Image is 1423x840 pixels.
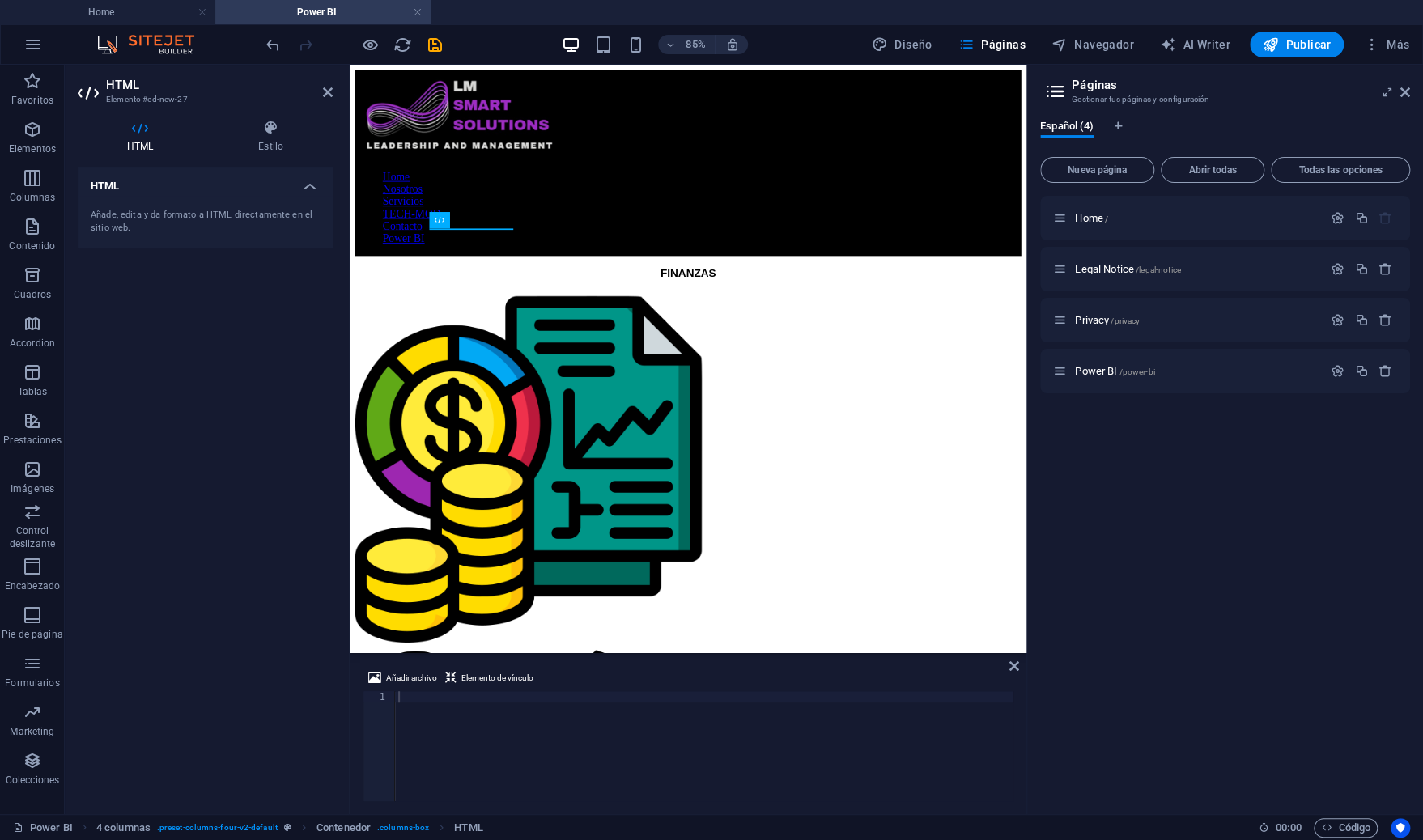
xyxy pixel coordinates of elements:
p: Elementos [9,142,56,155]
button: Publicar [1250,32,1344,57]
p: Marketing [10,725,54,738]
button: Añadir archivo [366,668,440,688]
button: Elemento de vínculo [443,668,536,688]
div: Duplicar [1354,364,1368,378]
span: /privacy [1111,316,1140,325]
div: Power BI/power-bi [1070,366,1323,376]
h3: Elemento #ed-new-27 [106,92,300,107]
div: Duplicar [1354,313,1368,327]
p: Formularios [5,677,59,689]
h3: Gestionar tus páginas y configuración [1072,92,1378,107]
span: Añadir archivo [386,668,437,688]
button: Diseño [865,32,939,57]
div: Pestañas de idiomas [1040,120,1410,151]
button: undo [263,35,282,54]
p: Tablas [18,385,48,398]
button: Haz clic para salir del modo de previsualización y seguir editando [360,35,380,54]
div: Home/ [1070,213,1323,223]
span: Páginas [958,36,1026,53]
p: Accordion [10,337,55,350]
div: Añade, edita y da formato a HTML directamente en el sitio web. [91,209,320,235]
div: Legal Notice/legal-notice [1070,264,1323,274]
h6: 85% [682,35,708,54]
p: Cuadros [14,288,52,301]
span: Diseño [872,36,932,53]
div: Duplicar [1354,211,1368,225]
a: Haz clic para cancelar la selección y doble clic para abrir páginas [13,818,73,838]
button: Todas las opciones [1271,157,1410,183]
span: Legal Notice [1075,263,1180,275]
i: Volver a cargar página [393,36,412,54]
button: Navegador [1045,32,1141,57]
span: . columns-box [377,818,429,838]
i: Guardar (Ctrl+S) [426,36,444,54]
span: Power BI [1075,365,1154,377]
span: Todas las opciones [1278,165,1403,175]
span: Publicar [1263,36,1332,53]
button: Usercentrics [1391,818,1410,838]
button: Abrir todas [1161,157,1264,183]
span: 00 00 [1276,818,1301,838]
p: Pie de página [2,628,62,641]
div: Configuración [1331,313,1344,327]
h4: Estilo [209,120,333,154]
div: Eliminar [1378,364,1392,378]
button: Páginas [952,32,1032,57]
span: Más [1363,36,1409,53]
i: Al redimensionar, ajustar el nivel de zoom automáticamente para ajustarse al dispositivo elegido. [724,37,739,52]
span: Haz clic para seleccionar y doble clic para editar [96,818,151,838]
button: Código [1314,818,1378,838]
span: Haz clic para abrir la página [1075,314,1140,326]
h4: Power BI [215,3,431,21]
div: Configuración [1331,262,1344,276]
span: /legal-notice [1136,265,1181,274]
span: Código [1321,818,1370,838]
span: Abrir todas [1168,165,1257,175]
nav: breadcrumb [96,818,483,838]
div: La página principal no puede eliminarse [1378,211,1392,225]
h2: HTML [106,78,333,92]
span: Español (4) [1040,117,1094,139]
span: / [1105,214,1108,223]
div: Eliminar [1378,262,1392,276]
span: Haz clic para seleccionar y doble clic para editar [454,818,482,838]
div: Duplicar [1354,262,1368,276]
p: Contenido [9,240,55,252]
img: Editor Logo [93,35,215,54]
div: Diseño (Ctrl+Alt+Y) [865,32,939,57]
span: Haz clic para seleccionar y doble clic para editar [316,818,371,838]
button: Más [1357,32,1416,57]
button: Nueva página [1040,157,1154,183]
div: Configuración [1331,211,1344,225]
p: Columnas [10,191,56,204]
h6: Tiempo de la sesión [1259,818,1302,838]
span: /power-bi [1119,367,1154,376]
span: Nueva página [1047,165,1147,175]
span: . preset-columns-four-v2-default [157,818,278,838]
span: Navegador [1051,36,1134,53]
p: Encabezado [5,579,60,592]
span: Elemento de vínculo [461,668,533,688]
p: Prestaciones [3,434,61,447]
span: : [1287,821,1289,834]
button: save [425,35,444,54]
button: 85% [658,35,716,54]
div: Configuración [1331,364,1344,378]
span: AI Writer [1160,36,1230,53]
p: Colecciones [6,774,59,787]
div: 1 [363,691,396,702]
h4: HTML [78,120,209,154]
button: AI Writer [1153,32,1237,57]
button: reload [393,35,412,54]
div: Eliminar [1378,313,1392,327]
div: Privacy/privacy [1070,315,1323,325]
span: Haz clic para abrir la página [1075,212,1108,224]
h2: Páginas [1072,78,1410,92]
p: Favoritos [11,94,53,107]
h4: HTML [78,167,333,196]
p: Imágenes [11,482,54,495]
i: Este elemento es un preajuste personalizable [284,823,291,832]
